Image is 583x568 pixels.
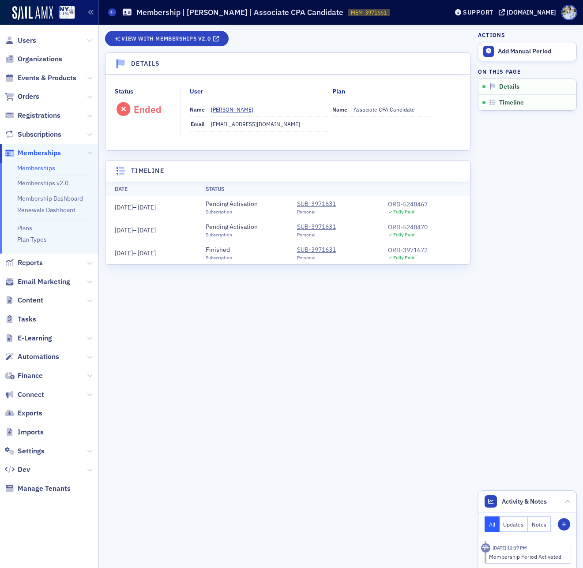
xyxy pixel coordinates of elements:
[478,67,577,75] h4: On this page
[297,245,336,254] a: SUB-3971631
[17,206,75,214] a: Renewals Dashboard
[18,427,44,437] span: Imports
[134,104,162,115] div: Ended
[332,87,345,96] div: Plan
[138,203,156,211] span: [DATE]
[191,120,205,127] span: Email
[489,553,564,561] div: Membership Period Activated
[481,543,490,553] div: Activity
[105,31,229,46] a: View with Memberships v2.0
[190,87,203,96] div: User
[18,73,76,83] span: Events & Products
[499,9,559,15] button: [DOMAIN_NAME]
[206,222,258,232] div: Pending Activation
[297,232,336,239] div: Personal
[18,390,44,400] span: Connect
[388,246,428,255] a: ORD-3971672
[131,166,164,176] h4: Timeline
[478,42,576,61] button: Add Manual Period
[17,179,68,187] a: Memberships v2.0
[5,54,62,64] a: Organizations
[18,295,43,305] span: Content
[5,277,70,287] a: Email Marketing
[18,314,36,324] span: Tasks
[12,6,53,20] img: SailAMX
[499,83,519,91] span: Details
[206,199,258,209] div: Pending Activation
[138,249,156,257] span: [DATE]
[18,258,43,268] span: Reports
[18,484,71,493] span: Manage Tenants
[5,390,44,400] a: Connect
[5,258,43,268] a: Reports
[206,245,232,254] div: Finished
[18,465,30,475] span: Dev
[18,130,61,139] span: Subscriptions
[5,148,61,158] a: Memberships
[17,194,83,202] a: Membership Dashboard
[206,232,258,239] div: Subscription
[105,182,196,196] th: Date
[18,36,36,45] span: Users
[5,130,61,139] a: Subscriptions
[18,333,52,343] span: E-Learning
[297,199,336,209] div: SUB-3971631
[115,87,133,96] div: Status
[18,92,39,101] span: Orders
[393,209,414,215] div: Fully Paid
[115,203,133,211] span: [DATE]
[59,6,75,19] img: SailAMX
[388,200,428,209] div: ORD-5248467
[478,31,505,39] h4: Actions
[5,295,43,305] a: Content
[115,249,156,257] span: –
[393,255,414,261] div: Fully Paid
[393,232,414,238] div: Fully Paid
[5,73,76,83] a: Events & Products
[485,516,500,532] button: All
[18,352,59,362] span: Automations
[493,545,527,551] time: 8/7/2025 12:17 PM
[507,8,556,16] div: [DOMAIN_NAME]
[499,99,524,107] span: Timeline
[18,111,60,120] span: Registrations
[206,209,258,216] div: Subscription
[190,106,205,113] span: Name
[5,333,52,343] a: E-Learning
[5,111,60,120] a: Registrations
[297,222,336,232] a: SUB-3971631
[17,235,47,243] a: Plan Types
[463,8,493,16] div: Support
[131,59,160,68] h4: Details
[18,277,70,287] span: Email Marketing
[196,182,287,196] th: Status
[561,5,577,20] span: Profile
[5,371,43,381] a: Finance
[121,36,211,41] span: View with Memberships v2.0
[18,148,61,158] span: Memberships
[211,105,260,113] a: [PERSON_NAME]
[502,497,547,506] span: Activity & Notes
[5,427,44,437] a: Imports
[5,465,30,475] a: Dev
[17,224,32,232] a: Plans
[18,371,43,381] span: Finance
[500,516,528,532] button: Updates
[53,6,75,21] a: View Homepage
[115,249,133,257] span: [DATE]
[498,48,572,56] div: Add Manual Period
[115,226,133,234] span: [DATE]
[5,36,36,45] a: Users
[136,7,343,18] h1: Membership | [PERSON_NAME] | Associate CPA Candidate
[5,408,42,418] a: Exports
[528,516,551,532] button: Notes
[388,223,428,232] a: ORD-5248470
[297,254,336,262] div: Personal
[211,117,328,131] dd: [EMAIL_ADDRESS][DOMAIN_NAME]
[17,164,55,172] a: Memberships
[18,54,62,64] span: Organizations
